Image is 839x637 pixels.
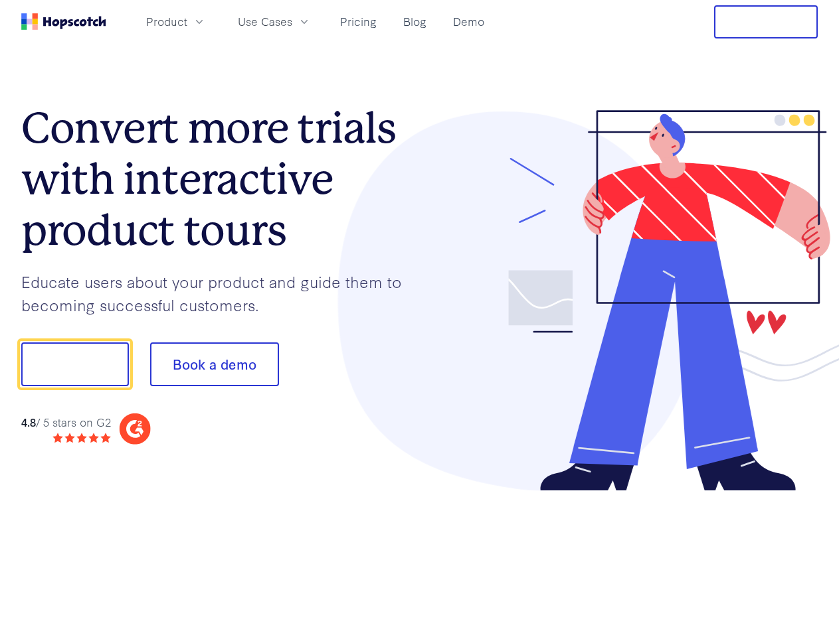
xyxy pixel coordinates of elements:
h1: Convert more trials with interactive product tours [21,103,420,255]
span: Use Cases [238,13,292,30]
a: Home [21,13,106,30]
strong: 4.8 [21,414,36,429]
div: / 5 stars on G2 [21,414,111,431]
a: Demo [448,11,490,33]
button: Product [138,11,214,33]
a: Blog [398,11,432,33]
span: Product [146,13,187,30]
button: Show me! [21,342,129,386]
button: Book a demo [150,342,279,386]
button: Free Trial [714,5,818,38]
p: Educate users about your product and guide them to becoming successful customers. [21,270,420,316]
a: Pricing [335,11,382,33]
button: Use Cases [230,11,319,33]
